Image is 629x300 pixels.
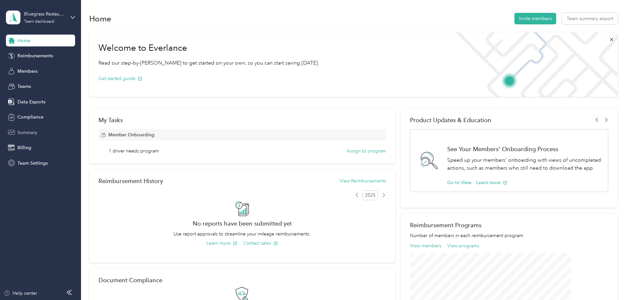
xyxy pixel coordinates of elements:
[4,290,37,297] button: Help center
[340,177,386,184] button: View Reimbursements
[447,156,601,172] p: Speed up your members' onboarding with views of uncompleted actions, such as members who still ne...
[24,20,54,24] div: Team dashboard
[17,160,48,167] span: Team Settings
[362,190,378,200] span: 2025
[89,15,111,22] h1: Home
[98,75,142,82] button: Get started guide
[24,11,65,17] div: Bluegrass Restaurant Holdings
[410,222,608,229] h2: Reimbursement Programs
[17,52,53,59] span: Reimbursements
[98,59,319,67] p: Read our step-by-[PERSON_NAME] to get started on your own, so you can start saving [DATE].
[447,146,601,152] h1: See Your Members' Onboarding Process
[346,148,386,154] button: Assign to program
[243,240,278,247] button: Contact sales
[98,220,386,227] h2: No reports have been submitted yet
[98,231,386,237] p: Use report approvals to streamline your mileage reimbursements.
[17,37,30,44] span: Home
[410,232,608,239] p: Number of members in each reimbursement program.
[206,240,237,247] button: Learn more
[98,277,162,284] h2: Document Compliance
[410,242,441,249] button: View members
[98,177,163,184] h2: Reimbursement History
[17,83,31,90] span: Teams
[476,179,507,186] button: Learn more
[109,148,159,154] span: 1 driver needs program
[562,13,618,24] button: Team summary export
[17,114,43,121] span: Compliance
[17,98,45,105] span: Data Exports
[449,32,617,97] img: Welcome to everlance
[447,242,479,249] button: View programs
[592,263,629,300] iframe: Everlance-gr Chat Button Frame
[17,129,37,136] span: Summary
[17,144,31,151] span: Billing
[410,117,491,123] span: Product Updates & Education
[108,131,154,138] span: Member Onboarding
[447,179,472,186] button: Go to View
[17,68,38,75] span: Members
[514,13,556,24] button: Invite members
[98,43,319,53] h1: Welcome to Everlance
[98,117,386,123] div: My Tasks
